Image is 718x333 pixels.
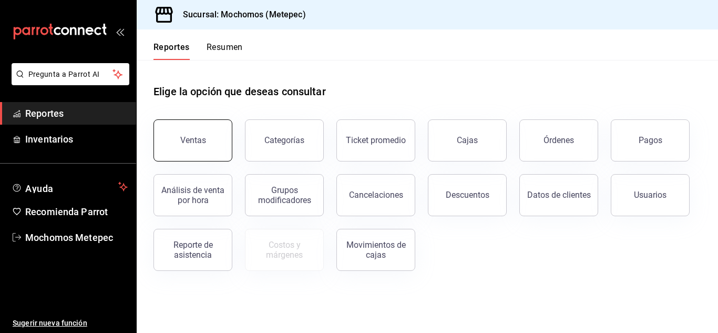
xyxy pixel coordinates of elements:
[343,240,408,260] div: Movimientos de cajas
[12,63,129,85] button: Pregunta a Parrot AI
[153,229,232,271] button: Reporte de asistencia
[519,174,598,216] button: Datos de clientes
[25,106,128,120] span: Reportes
[336,229,415,271] button: Movimientos de cajas
[25,180,114,193] span: Ayuda
[116,27,124,36] button: open_drawer_menu
[207,42,243,60] button: Resumen
[175,8,306,21] h3: Sucursal: Mochomos (Metepec)
[349,190,403,200] div: Cancelaciones
[519,119,598,162] button: Órdenes
[634,190,666,200] div: Usuarios
[153,42,243,60] div: navigation tabs
[446,190,489,200] div: Descuentos
[13,318,128,329] span: Sugerir nueva función
[245,174,324,216] button: Grupos modificadores
[639,135,662,145] div: Pagos
[252,240,317,260] div: Costos y márgenes
[346,135,406,145] div: Ticket promedio
[543,135,574,145] div: Órdenes
[428,119,507,162] a: Cajas
[25,132,128,146] span: Inventarios
[28,69,113,80] span: Pregunta a Parrot AI
[428,174,507,216] button: Descuentos
[25,230,128,245] span: Mochomos Metepec
[153,42,190,60] button: Reportes
[245,229,324,271] button: Contrata inventarios para ver este reporte
[336,174,415,216] button: Cancelaciones
[245,119,324,162] button: Categorías
[153,174,232,216] button: Análisis de venta por hora
[25,205,128,219] span: Recomienda Parrot
[252,185,317,205] div: Grupos modificadores
[7,76,129,87] a: Pregunta a Parrot AI
[611,119,690,162] button: Pagos
[153,119,232,162] button: Ventas
[527,190,591,200] div: Datos de clientes
[611,174,690,216] button: Usuarios
[160,185,225,205] div: Análisis de venta por hora
[457,134,478,147] div: Cajas
[336,119,415,162] button: Ticket promedio
[180,135,206,145] div: Ventas
[160,240,225,260] div: Reporte de asistencia
[153,84,326,99] h1: Elige la opción que deseas consultar
[264,135,304,145] div: Categorías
